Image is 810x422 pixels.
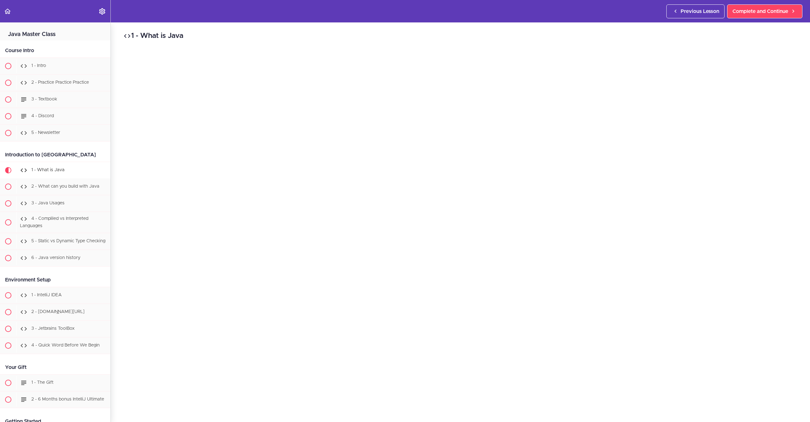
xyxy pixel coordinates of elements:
span: Complete and Continue [732,8,788,15]
span: 2 - [DOMAIN_NAME][URL] [31,310,84,314]
span: 3 - Java Usages [31,201,65,205]
span: 4 - Compliled vs Interpreted Languages [20,216,88,228]
span: 1 - Intro [31,63,46,68]
span: 5 - Newsletter [31,130,60,135]
span: 1 - IntelliJ IDEA [31,293,62,297]
h2: 1 - What is Java [123,31,797,41]
span: 1 - What is Java [31,168,65,172]
span: 5 - Static vs Dynamic Type Checking [31,239,105,243]
span: 4 - Quick Word Before We Begin [31,343,100,347]
span: 3 - Jetbrains ToolBox [31,326,75,331]
span: 1 - The Gift [31,380,53,385]
svg: Settings Menu [98,8,106,15]
a: Previous Lesson [666,4,725,18]
a: Complete and Continue [727,4,802,18]
span: 3 - Textbook [31,97,57,101]
span: 2 - What can you build with Java [31,184,99,189]
span: 2 - 6 Months bonus IntelliJ Ultimate [31,397,104,401]
svg: Back to course curriculum [4,8,11,15]
span: 4 - Discord [31,114,54,118]
span: 6 - Java version history [31,256,80,260]
span: Previous Lesson [681,8,719,15]
span: 2 - Practice Practice Practice [31,80,89,85]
